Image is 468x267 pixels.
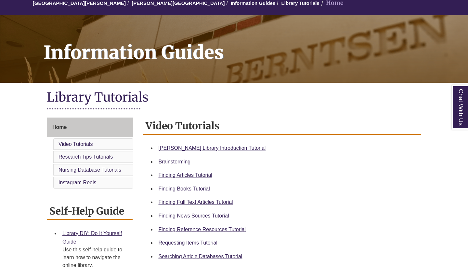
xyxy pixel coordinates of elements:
[58,167,121,173] a: Nursing Database Tutorials
[159,240,217,246] a: Requesting Items Tutorial
[159,186,210,191] a: Finding Books Tutorial
[159,254,242,259] a: Searching Article Databases Tutorial
[58,180,97,185] a: Instagram Reels
[159,199,233,205] a: Finding Full Text Articles Tutorial
[58,154,113,160] a: Research Tips Tutorials
[159,213,229,218] a: Finding News Sources Tutorial
[281,0,319,6] a: Library Tutorials
[47,118,133,190] div: Guide Page Menu
[159,159,191,164] a: Brainstorming
[159,145,266,151] a: [PERSON_NAME] Library Introduction Tutorial
[159,172,212,178] a: Finding Articles Tutorial
[33,0,126,6] a: [GEOGRAPHIC_DATA][PERSON_NAME]
[52,124,67,130] span: Home
[47,89,421,106] h1: Library Tutorials
[47,203,133,220] h2: Self-Help Guide
[143,118,422,135] h2: Video Tutorials
[62,231,122,245] a: Library DIY: Do It Yourself Guide
[58,141,93,147] a: Video Tutorials
[132,0,225,6] a: [PERSON_NAME][GEOGRAPHIC_DATA]
[47,118,133,137] a: Home
[159,227,246,232] a: Finding Reference Resources Tutorial
[231,0,276,6] a: Information Guides
[36,15,468,74] h1: Information Guides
